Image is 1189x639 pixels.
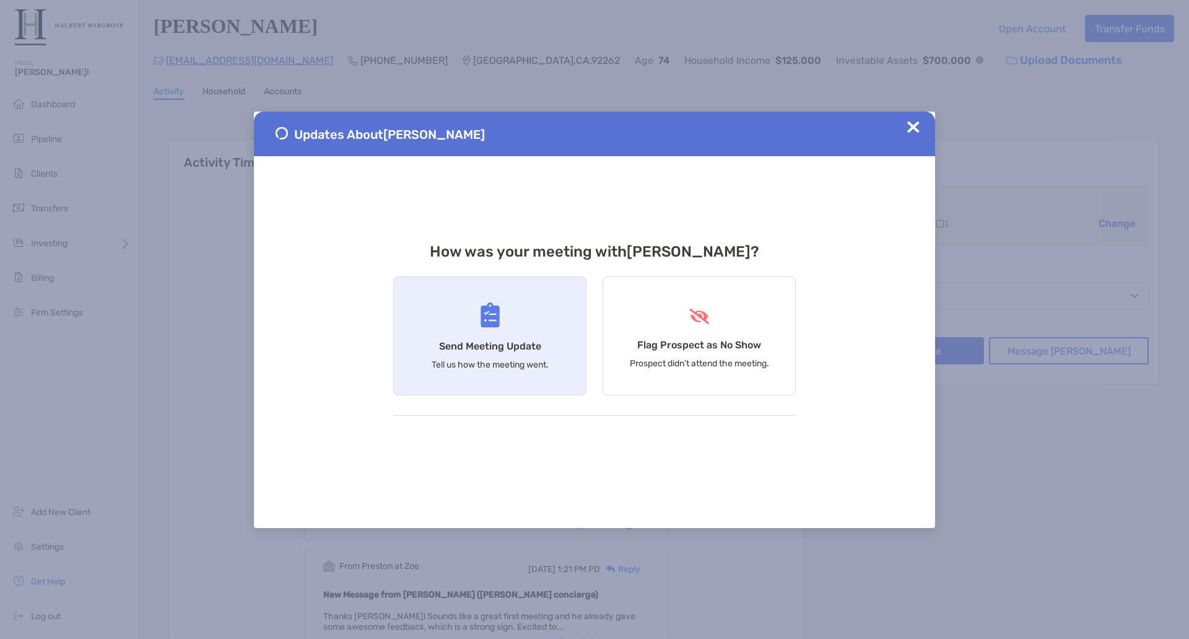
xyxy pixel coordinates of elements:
img: Flag Prospect as No Show [688,309,711,324]
h4: Send Meeting Update [439,340,541,352]
img: Close Updates Zoe [907,121,920,133]
h3: How was your meeting with [PERSON_NAME] ? [393,243,796,260]
h4: Flag Prospect as No Show [637,339,761,351]
img: Send Meeting Update [481,302,500,328]
p: Prospect didn’t attend the meeting. [630,358,769,369]
p: Tell us how the meeting went. [432,359,549,370]
img: Send Meeting Update 1 [276,127,288,139]
span: Updates About [PERSON_NAME] [294,127,485,142]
